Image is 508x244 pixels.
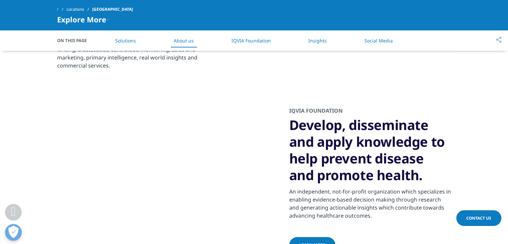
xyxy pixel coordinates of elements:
span: Explore More [57,15,106,23]
a: Social Media [364,37,393,44]
a: IQVIA Foundation [231,37,271,44]
span: Contact Us [466,215,491,221]
span: [GEOGRAPHIC_DATA] [92,3,133,15]
a: Locations [66,3,92,15]
button: Open Preferences [5,224,22,241]
a: Insights [308,37,327,44]
a: About us [174,37,194,44]
h2: IQVIA FOUNDATION [289,107,451,117]
a: Solutions [115,37,136,44]
span: On This Page [57,37,94,44]
p: An independent, not-for-profit organization which specializes in enabling evidence-based decision... [289,188,451,224]
a: Contact Us [456,210,501,226]
h3: Develop, disseminate and apply knowledge to help prevent disease and promote health. [289,117,451,184]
